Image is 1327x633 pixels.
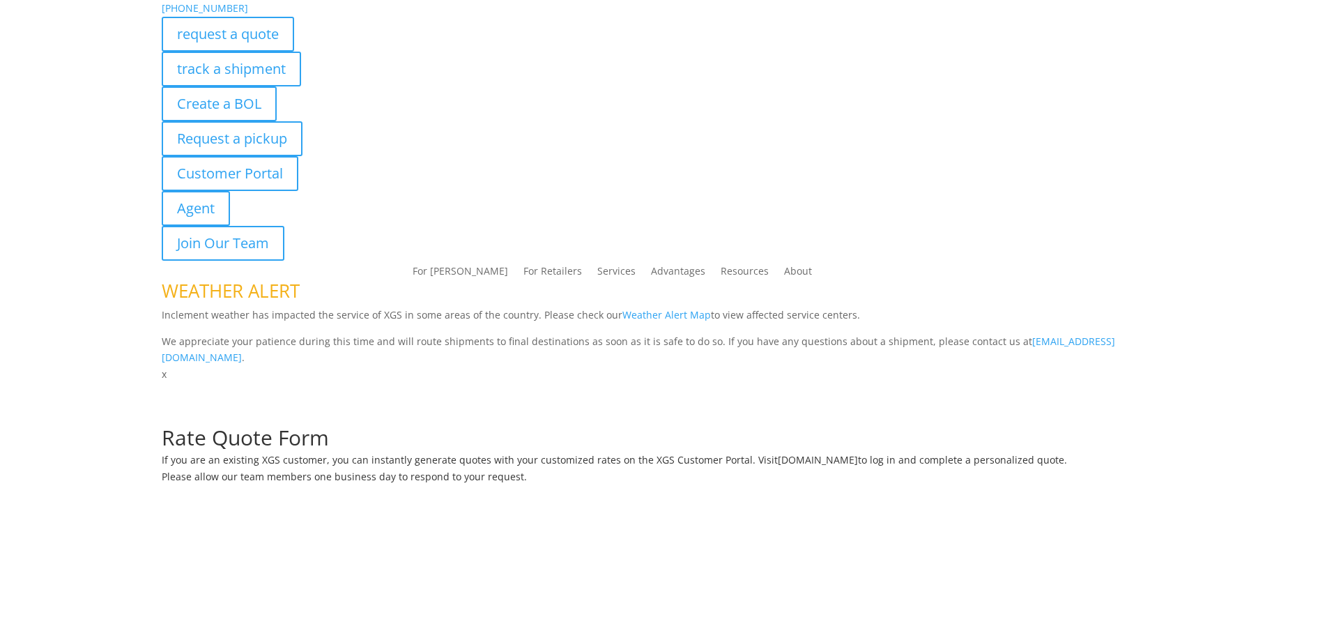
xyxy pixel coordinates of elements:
[858,453,1067,466] span: to log in and complete a personalized quote.
[784,266,812,282] a: About
[651,266,705,282] a: Advantages
[162,453,778,466] span: If you are an existing XGS customer, you can instantly generate quotes with your customized rates...
[162,156,298,191] a: Customer Portal
[162,278,300,303] span: WEATHER ALERT
[162,366,1165,383] p: x
[597,266,636,282] a: Services
[721,266,769,282] a: Resources
[162,383,1165,411] h1: Request a Quote
[413,266,508,282] a: For [PERSON_NAME]
[162,307,1165,333] p: Inclement weather has impacted the service of XGS in some areas of the country. Please check our ...
[162,191,230,226] a: Agent
[162,17,294,52] a: request a quote
[162,411,1165,427] p: Complete the form below for a customized quote based on your shipping needs.
[162,472,1165,489] h6: Please allow our team members one business day to respond to your request.
[523,266,582,282] a: For Retailers
[162,121,302,156] a: Request a pickup
[162,333,1165,367] p: We appreciate your patience during this time and will route shipments to final destinations as so...
[778,453,858,466] a: [DOMAIN_NAME]
[162,52,301,86] a: track a shipment
[162,86,277,121] a: Create a BOL
[162,427,1165,455] h1: Rate Quote Form
[162,226,284,261] a: Join Our Team
[162,1,248,15] a: [PHONE_NUMBER]
[622,308,711,321] a: Weather Alert Map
